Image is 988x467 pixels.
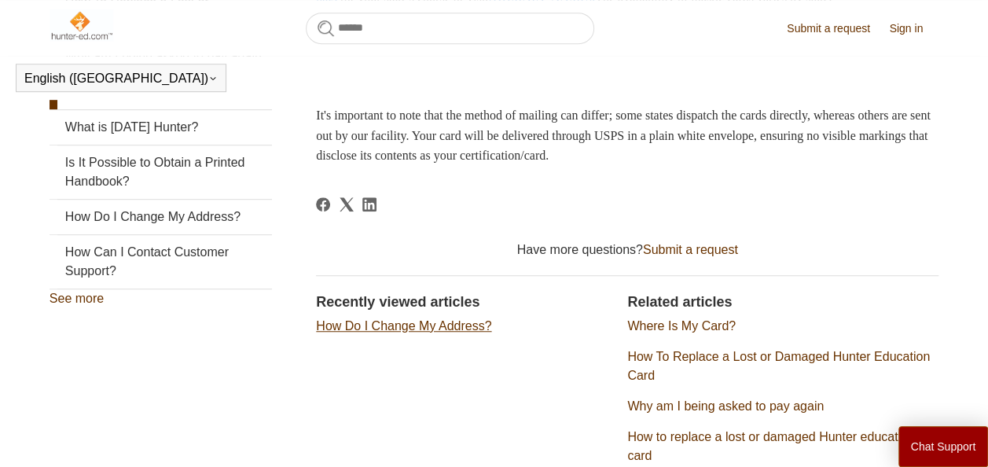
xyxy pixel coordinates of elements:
div: Have more questions? [316,241,938,259]
a: Why am I being asked to pay again [627,399,824,413]
a: How to replace a lost or damaged Hunter education card [627,430,915,462]
a: How Can I Contact Customer Support? [50,235,272,289]
svg: Share this page on Facebook [316,197,330,211]
a: What is [DATE] Hunter? [50,110,272,145]
h2: Related articles [627,292,938,313]
a: Facebook [316,197,330,211]
a: Is It Possible to Obtain a Printed Handbook? [50,145,272,199]
a: How To Replace a Lost or Damaged Hunter Education Card [627,350,930,382]
a: See more [50,292,104,305]
button: English ([GEOGRAPHIC_DATA]) [24,72,218,86]
input: Search [306,13,594,44]
svg: Share this page on LinkedIn [362,197,376,211]
img: Hunter-Ed Help Center home page [50,9,113,41]
p: It's important to note that the method of mailing can differ; some states dispatch the cards dire... [316,105,938,166]
h2: Recently viewed articles [316,292,612,313]
a: Submit a request [787,20,886,37]
a: Submit a request [643,243,738,256]
svg: Share this page on X Corp [340,197,354,211]
a: Sign in [889,20,938,37]
a: How Do I Change My Address? [50,200,272,234]
a: How Do I Change My Address? [316,319,491,333]
a: Where Is My Card? [627,319,736,333]
a: LinkedIn [362,197,376,211]
a: X Corp [340,197,354,211]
